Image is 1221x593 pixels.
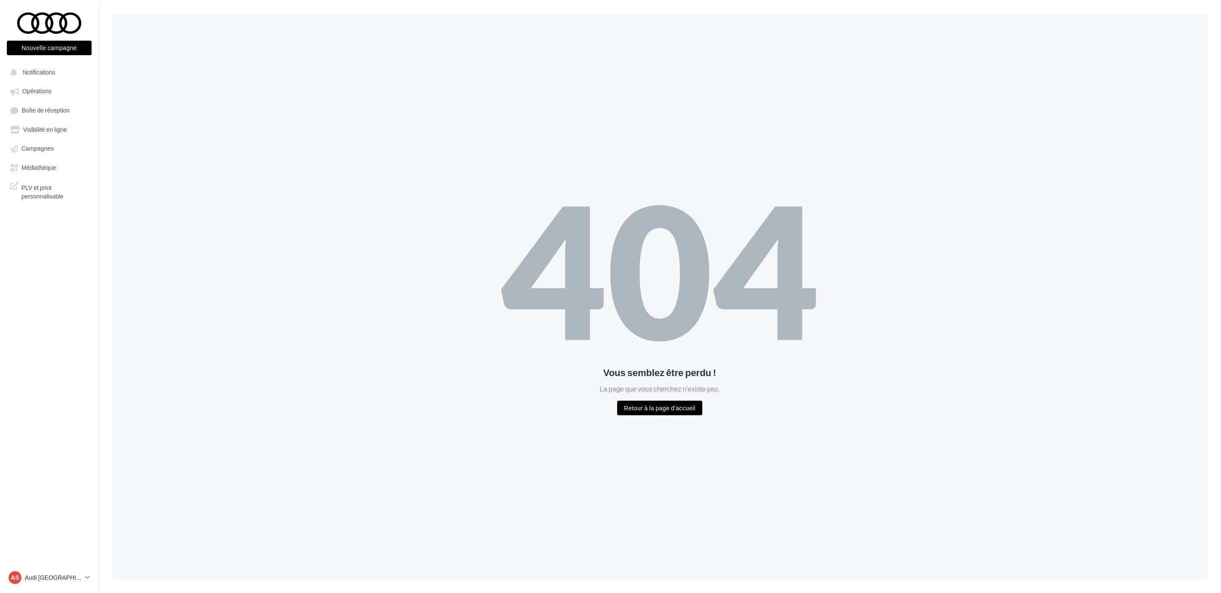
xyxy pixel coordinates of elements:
span: PLV et print personnalisable [21,182,88,200]
span: Campagnes [21,145,54,152]
a: Opérations [5,83,93,98]
span: Boîte de réception [22,107,70,114]
button: Nouvelle campagne [7,41,92,55]
a: Boîte de réception [5,102,93,118]
span: Médiathèque [21,164,56,171]
div: Vous semblez être perdu ! [501,368,819,377]
span: Notifications [23,68,55,76]
a: Visibilité en ligne [5,122,93,137]
a: PLV et print personnalisable [5,178,93,204]
span: Opérations [22,88,51,95]
button: Notifications [5,64,90,80]
a: AS Audi [GEOGRAPHIC_DATA] [7,569,92,586]
a: Campagnes [5,140,93,156]
span: AS [11,573,19,582]
p: Audi [GEOGRAPHIC_DATA] [25,573,82,582]
a: Médiathèque [5,160,93,175]
div: 404 [501,178,819,361]
span: Visibilité en ligne [23,126,67,133]
div: La page que vous cherchez n'existe pas. [501,384,819,394]
button: Retour à la page d'accueil [617,400,702,415]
